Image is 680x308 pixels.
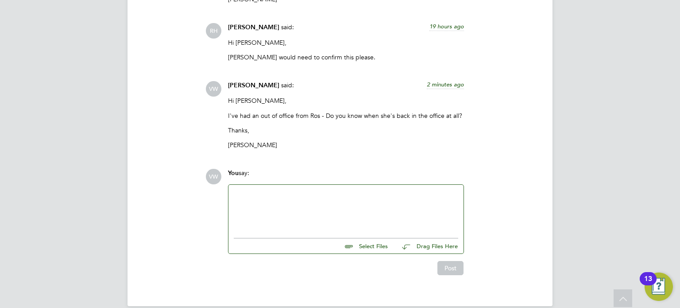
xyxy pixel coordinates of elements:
div: 13 [644,279,652,290]
span: You [228,169,239,177]
p: Hi [PERSON_NAME], [228,39,464,47]
p: [PERSON_NAME] [228,141,464,149]
span: 2 minutes ago [427,81,464,88]
span: VW [206,81,221,97]
button: Drag Files Here [395,237,458,256]
p: I've had an out of office from Ros - Do you know when she's back in the office at all? [228,112,464,120]
button: Open Resource Center, 13 new notifications [645,273,673,301]
span: said: [281,23,294,31]
p: [PERSON_NAME] would need to confirm this please. [228,53,464,61]
p: Hi [PERSON_NAME], [228,97,464,105]
div: say: [228,169,464,184]
span: [PERSON_NAME] [228,23,279,31]
span: VW [206,169,221,184]
span: said: [281,81,294,89]
span: [PERSON_NAME] [228,82,279,89]
p: Thanks, [228,126,464,134]
button: Post [437,261,464,275]
span: RH [206,23,221,39]
span: 19 hours ago [429,23,464,30]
